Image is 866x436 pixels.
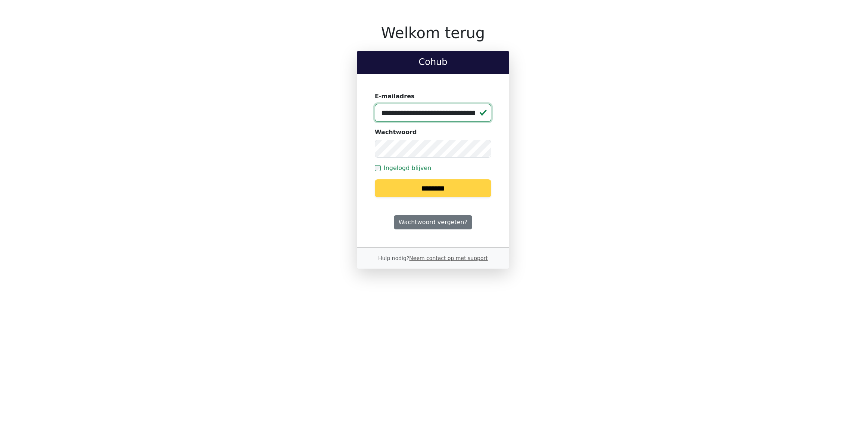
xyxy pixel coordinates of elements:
[357,24,509,42] h1: Welkom terug
[409,255,487,261] a: Neem contact op met support
[378,255,488,261] small: Hulp nodig?
[467,108,476,117] keeper-lock: Open Keeper Popup
[375,128,417,137] label: Wachtwoord
[384,164,431,173] label: Ingelogd blijven
[375,92,415,101] label: E-mailadres
[394,215,472,229] a: Wachtwoord vergeten?
[363,57,503,68] h2: Cohub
